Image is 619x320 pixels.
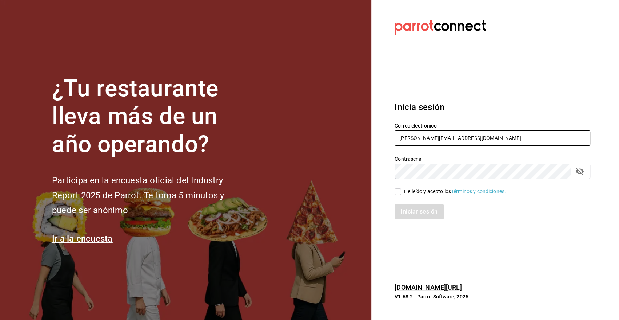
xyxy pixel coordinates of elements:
h1: ¿Tu restaurante lleva más de un año operando? [52,75,248,159]
h2: Participa en la encuesta oficial del Industry Report 2025 de Parrot. Te toma 5 minutos y puede se... [52,173,248,218]
a: [DOMAIN_NAME][URL] [395,284,462,291]
button: passwordField [574,165,586,177]
label: Correo electrónico [395,123,590,128]
h3: Inicia sesión [395,101,590,114]
p: V1.68.2 - Parrot Software, 2025. [395,293,590,300]
input: Ingresa tu correo electrónico [395,130,590,146]
a: Ir a la encuesta [52,234,113,244]
div: He leído y acepto los [404,188,506,195]
a: Términos y condiciones. [451,188,506,194]
label: Contraseña [395,156,590,161]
